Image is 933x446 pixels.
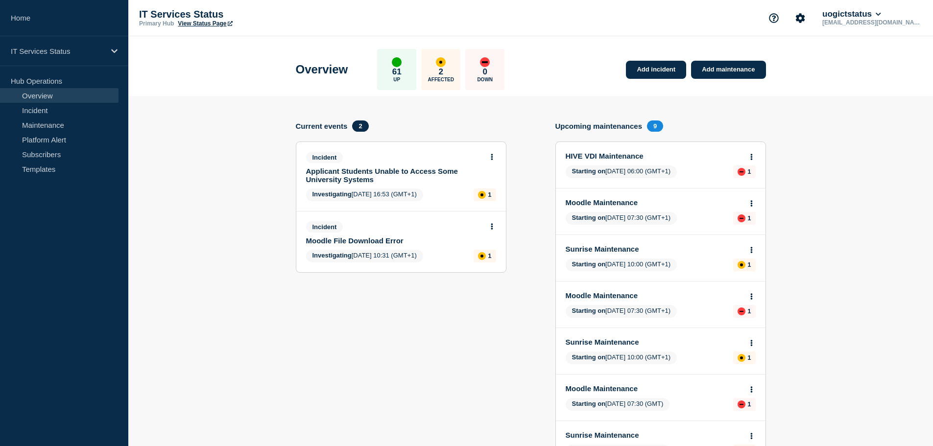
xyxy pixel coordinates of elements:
span: [DATE] 10:00 (GMT+1) [566,258,677,271]
button: Account settings [790,8,811,28]
span: Incident [306,152,343,163]
h4: Current events [296,122,348,130]
a: Moodle File Download Error [306,236,483,245]
span: Starting on [572,167,606,175]
p: 0 [483,67,487,77]
p: 1 [488,252,491,259]
a: Sunrise Maintenance [566,338,742,346]
a: Add incident [626,61,686,79]
span: 9 [647,120,663,132]
p: 61 [392,67,402,77]
a: Applicant Students Unable to Access Some University Systems [306,167,483,184]
div: down [738,400,745,408]
span: Starting on [572,214,606,221]
span: Starting on [572,260,606,268]
a: View Status Page [178,20,232,27]
p: 1 [747,307,751,315]
div: affected [436,57,446,67]
span: 2 [352,120,368,132]
p: IT Services Status [139,9,335,20]
span: Investigating [312,252,352,259]
a: Add maintenance [691,61,766,79]
p: 1 [747,400,751,408]
p: 1 [747,354,751,361]
p: 2 [439,67,443,77]
span: [DATE] 10:00 (GMT+1) [566,352,677,364]
span: [DATE] 10:31 (GMT+1) [306,250,423,262]
span: Starting on [572,400,606,407]
a: Moodle Maintenance [566,291,742,300]
div: down [738,214,745,222]
span: Starting on [572,353,606,361]
span: Incident [306,221,343,233]
button: uogictstatus [820,9,883,19]
p: 1 [747,261,751,268]
a: HIVE VDI Maintenance [566,152,742,160]
span: Starting on [572,307,606,314]
p: Primary Hub [139,20,174,27]
div: affected [738,354,745,362]
span: [DATE] 07:30 (GMT+1) [566,305,677,318]
span: Investigating [312,190,352,198]
p: [EMAIL_ADDRESS][DOMAIN_NAME] [820,19,922,26]
p: Up [393,77,400,82]
div: up [392,57,402,67]
a: Moodle Maintenance [566,384,742,393]
p: IT Services Status [11,47,105,55]
div: down [738,307,745,315]
p: Down [477,77,493,82]
p: 1 [747,214,751,222]
a: Moodle Maintenance [566,198,742,207]
div: affected [478,252,486,260]
div: affected [738,261,745,269]
p: Affected [428,77,454,82]
h1: Overview [296,63,348,76]
span: [DATE] 06:00 (GMT+1) [566,165,677,178]
a: Sunrise Maintenance [566,431,742,439]
div: down [480,57,490,67]
div: down [738,168,745,176]
a: Sunrise Maintenance [566,245,742,253]
p: 1 [747,168,751,175]
h4: Upcoming maintenances [555,122,643,130]
p: 1 [488,191,491,198]
div: affected [478,191,486,199]
span: [DATE] 16:53 (GMT+1) [306,188,423,201]
button: Support [764,8,784,28]
span: [DATE] 07:30 (GMT) [566,398,670,411]
span: [DATE] 07:30 (GMT+1) [566,212,677,225]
